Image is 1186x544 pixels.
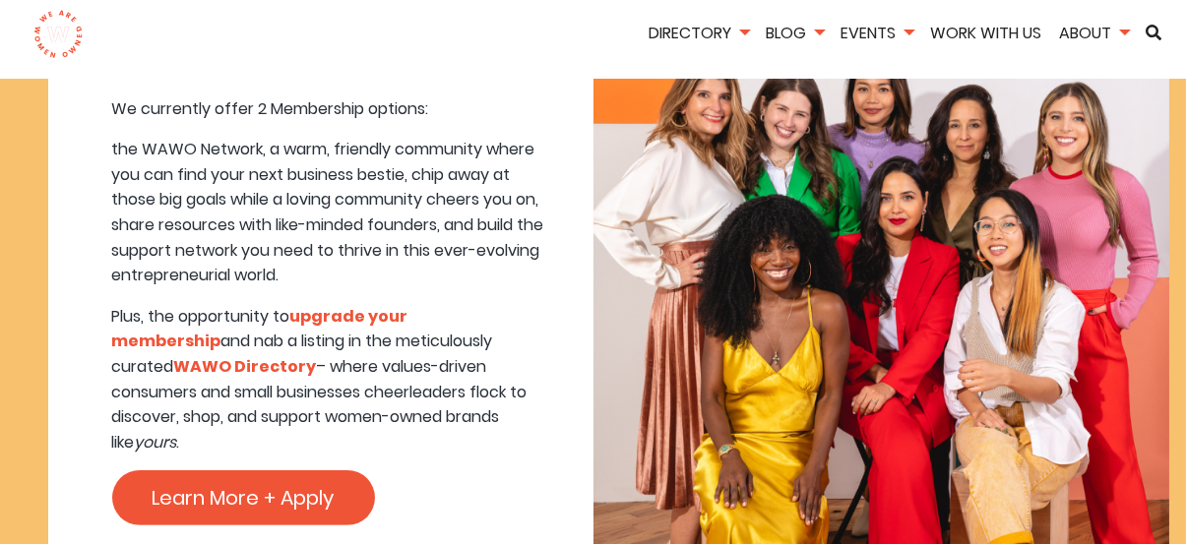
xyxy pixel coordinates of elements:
li: About [1053,21,1136,49]
li: Events [835,21,920,49]
a: Search [1140,25,1169,40]
i: yours [135,431,177,453]
li: Directory [643,21,756,49]
strong: upgrade your membership [112,305,408,353]
a: Blog [760,22,831,44]
strong: WAWO Directory [174,355,317,378]
a: Events [835,22,920,44]
p: the WAWO Network, a warm, friendly community where you can find your next business bestie, chip a... [112,137,544,288]
p: Plus, the opportunity to and nab a listing in the meticulously curated – where values-driven cons... [112,304,544,455]
a: Learn More + Apply [112,470,375,525]
a: About [1053,22,1136,44]
a: Directory [643,22,756,44]
a: Work With Us [924,22,1049,44]
img: logo [33,10,84,59]
p: We currently offer 2 Membership options: [112,96,544,122]
li: Blog [760,21,831,49]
